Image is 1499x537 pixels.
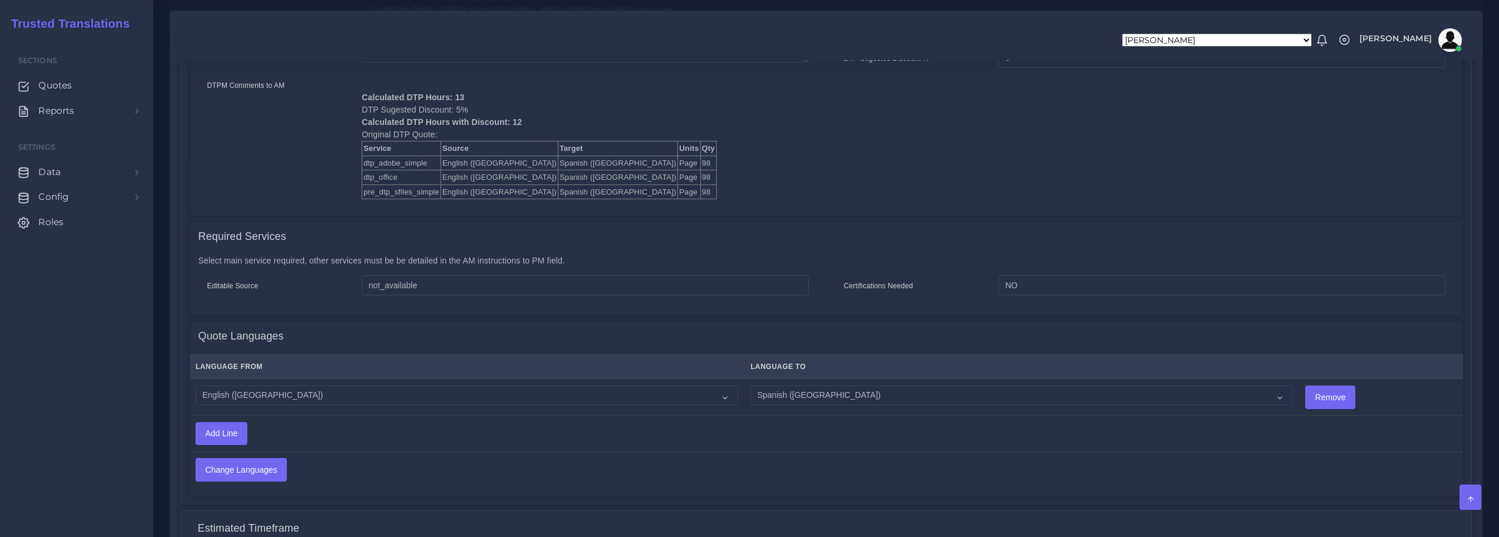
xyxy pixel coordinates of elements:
td: 98 [700,156,716,170]
span: Config [38,190,69,203]
td: English ([GEOGRAPHIC_DATA]) [441,156,558,170]
input: Add Line [196,423,247,445]
span: Sections [18,56,57,65]
td: English ([GEOGRAPHIC_DATA]) [441,185,558,199]
td: dtp_office [362,170,441,185]
span: [PERSON_NAME] [1359,34,1432,42]
td: dtp_adobe_simple [362,156,441,170]
h4: Required Services [198,230,286,243]
a: Quotes [9,73,144,98]
th: Language To [744,355,1299,379]
td: English ([GEOGRAPHIC_DATA]) [441,170,558,185]
td: 98 [700,185,716,199]
a: Config [9,185,144,209]
a: Trusted Translations [3,14,130,34]
b: Calculated DTP Hours: 13 [362,93,464,102]
td: Spanish ([GEOGRAPHIC_DATA]) [558,185,677,199]
span: Settings [18,143,55,151]
td: pre_dtp_sfiles_simple [362,185,441,199]
td: Spanish ([GEOGRAPHIC_DATA]) [558,170,677,185]
b: Calculated DTP Hours with Discount: 12 [362,117,522,127]
td: Page [678,170,700,185]
th: Units [678,141,700,156]
p: Select main service required, other services must be be detailed in the AM instructions to PM field. [198,255,1454,267]
a: [PERSON_NAME]avatar [1354,28,1466,52]
th: Target [558,141,677,156]
h4: Quote Languages [198,330,284,343]
label: Editable Source [207,281,259,291]
input: Remove [1306,386,1355,408]
a: Reports [9,98,144,123]
h4: Estimated Timeframe [198,522,300,535]
td: 98 [700,170,716,185]
span: Roles [38,216,64,229]
div: DTP Sugested Discount: 5% Original DTP Quote: [353,79,817,199]
input: Change Languages [196,459,286,481]
img: avatar [1438,28,1462,52]
span: Data [38,166,61,179]
th: Language From [190,355,744,379]
label: DTPM Comments to AM [207,80,285,91]
a: Data [9,160,144,185]
th: Source [441,141,558,156]
td: Page [678,156,700,170]
a: Roles [9,210,144,235]
span: Quotes [38,79,72,92]
th: Qty [700,141,716,156]
label: Certifications Needed [844,281,914,291]
th: Service [362,141,441,156]
h2: Trusted Translations [3,17,130,31]
td: Spanish ([GEOGRAPHIC_DATA]) [558,156,677,170]
td: Page [678,185,700,199]
span: Reports [38,104,74,117]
